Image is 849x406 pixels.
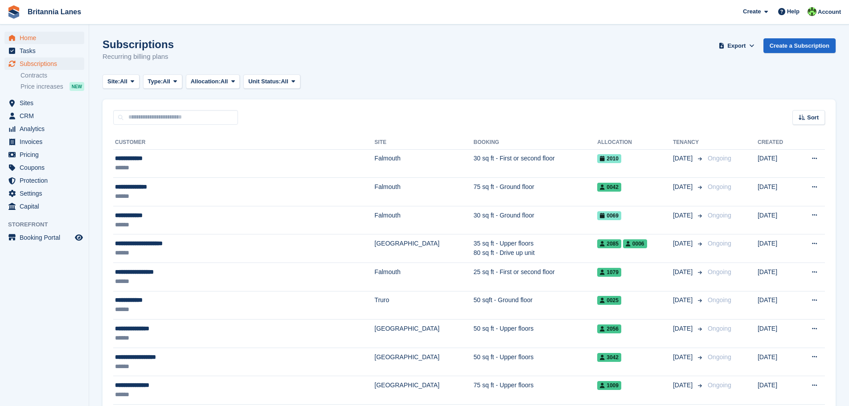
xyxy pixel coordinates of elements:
td: 30 sq ft - Ground floor [474,206,598,234]
span: 1009 [597,381,621,390]
span: [DATE] [673,381,694,390]
div: NEW [70,82,84,91]
th: Created [758,135,796,150]
img: Robert Parr [808,7,816,16]
span: Type: [148,77,163,86]
span: [DATE] [673,295,694,305]
button: Export [717,38,756,53]
span: All [221,77,228,86]
span: Account [818,8,841,16]
span: [DATE] [673,353,694,362]
span: 0006 [623,239,647,248]
td: 50 sq ft - Upper floors [474,320,598,348]
td: 35 sq ft - Upper floors 80 sq ft - Drive up unit [474,234,598,263]
th: Booking [474,135,598,150]
span: All [163,77,170,86]
span: Ongoing [708,353,731,361]
td: [DATE] [758,234,796,263]
a: Contracts [21,71,84,80]
a: Preview store [74,232,84,243]
span: [DATE] [673,239,694,248]
span: 0025 [597,296,621,305]
span: Booking Portal [20,231,73,244]
button: Site: All [103,74,139,89]
span: Sort [807,113,819,122]
span: Invoices [20,135,73,148]
span: Price increases [21,82,63,91]
td: [GEOGRAPHIC_DATA] [374,348,473,376]
span: [DATE] [673,182,694,192]
a: menu [4,45,84,57]
td: Falmouth [374,206,473,234]
td: [DATE] [758,376,796,405]
span: Tasks [20,45,73,57]
span: [DATE] [673,154,694,163]
span: Ongoing [708,212,731,219]
td: 75 sq ft - Ground floor [474,178,598,206]
th: Customer [113,135,374,150]
span: 0069 [597,211,621,220]
span: Ongoing [708,240,731,247]
span: [DATE] [673,211,694,220]
span: Allocation: [191,77,221,86]
th: Allocation [597,135,673,150]
th: Site [374,135,473,150]
span: 2085 [597,239,621,248]
span: All [281,77,288,86]
span: Sites [20,97,73,109]
span: Ongoing [708,325,731,332]
span: Subscriptions [20,57,73,70]
td: [DATE] [758,263,796,291]
td: [DATE] [758,348,796,376]
td: 30 sq ft - First or second floor [474,149,598,178]
a: menu [4,32,84,44]
span: Capital [20,200,73,213]
span: Create [743,7,761,16]
span: All [120,77,127,86]
button: Allocation: All [186,74,240,89]
td: 25 sq ft - First or second floor [474,263,598,291]
td: [DATE] [758,291,796,320]
span: Ongoing [708,381,731,389]
span: CRM [20,110,73,122]
span: 1079 [597,268,621,277]
span: Unit Status: [248,77,281,86]
span: 2056 [597,324,621,333]
h1: Subscriptions [103,38,174,50]
button: Unit Status: All [243,74,300,89]
button: Type: All [143,74,182,89]
a: menu [4,123,84,135]
td: [DATE] [758,178,796,206]
a: Price increases NEW [21,82,84,91]
span: Storefront [8,220,89,229]
span: Analytics [20,123,73,135]
td: [GEOGRAPHIC_DATA] [374,234,473,263]
span: 0042 [597,183,621,192]
a: menu [4,135,84,148]
td: Falmouth [374,149,473,178]
span: Export [727,41,746,50]
span: Pricing [20,148,73,161]
span: [DATE] [673,267,694,277]
td: [GEOGRAPHIC_DATA] [374,376,473,405]
th: Tenancy [673,135,704,150]
span: 3042 [597,353,621,362]
span: Help [787,7,800,16]
span: Coupons [20,161,73,174]
td: [GEOGRAPHIC_DATA] [374,320,473,348]
td: [DATE] [758,149,796,178]
a: Create a Subscription [763,38,836,53]
td: [DATE] [758,206,796,234]
td: 75 sq ft - Upper floors [474,376,598,405]
td: Falmouth [374,178,473,206]
td: Falmouth [374,263,473,291]
td: [DATE] [758,320,796,348]
a: menu [4,110,84,122]
img: stora-icon-8386f47178a22dfd0bd8f6a31ec36ba5ce8667c1dd55bd0f319d3a0aa187defe.svg [7,5,21,19]
td: 50 sq ft - Upper floors [474,348,598,376]
td: Truro [374,291,473,320]
span: [DATE] [673,324,694,333]
span: Ongoing [708,183,731,190]
a: menu [4,148,84,161]
a: menu [4,161,84,174]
